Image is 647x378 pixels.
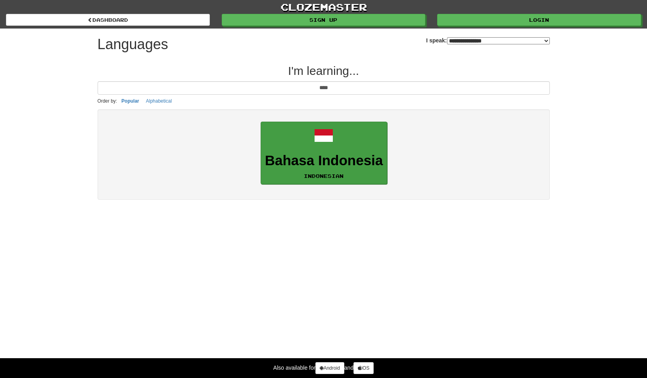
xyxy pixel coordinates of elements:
a: iOS [353,362,374,374]
a: Bahasa IndonesiaIndonesian [261,122,388,185]
h2: I'm learning... [98,64,550,77]
button: Popular [119,97,142,105]
h3: Bahasa Indonesia [265,153,383,168]
h1: Languages [98,36,168,52]
small: Indonesian [304,173,344,179]
select: I speak: [447,37,550,44]
label: I speak: [426,36,549,44]
a: Android [315,362,344,374]
a: dashboard [6,14,210,26]
button: Alphabetical [144,97,174,105]
small: Order by: [98,98,117,104]
a: Sign up [222,14,426,26]
a: Login [437,14,641,26]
